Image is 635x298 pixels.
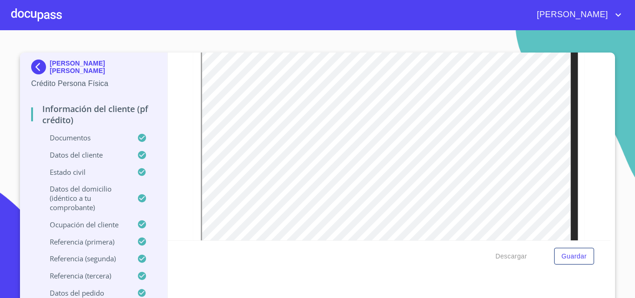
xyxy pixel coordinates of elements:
p: Ocupación del Cliente [31,220,137,229]
button: Descargar [492,248,531,265]
p: Documentos [31,133,137,142]
p: Referencia (segunda) [31,254,137,263]
div: [PERSON_NAME] [PERSON_NAME] [31,60,156,78]
iframe: Constancia de situación fiscal [201,17,579,267]
span: [PERSON_NAME] [530,7,613,22]
p: Referencia (tercera) [31,271,137,280]
p: Datos del pedido [31,288,137,298]
p: Información del cliente (PF crédito) [31,103,156,126]
p: Crédito Persona Física [31,78,156,89]
button: account of current user [530,7,624,22]
span: Guardar [562,251,587,262]
button: Guardar [554,248,594,265]
p: Estado Civil [31,167,137,177]
p: [PERSON_NAME] [PERSON_NAME] [50,60,156,74]
p: Datos del domicilio (idéntico a tu comprobante) [31,184,137,212]
p: Datos del cliente [31,150,137,159]
p: Referencia (primera) [31,237,137,246]
img: Docupass spot blue [31,60,50,74]
span: Descargar [496,251,527,262]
